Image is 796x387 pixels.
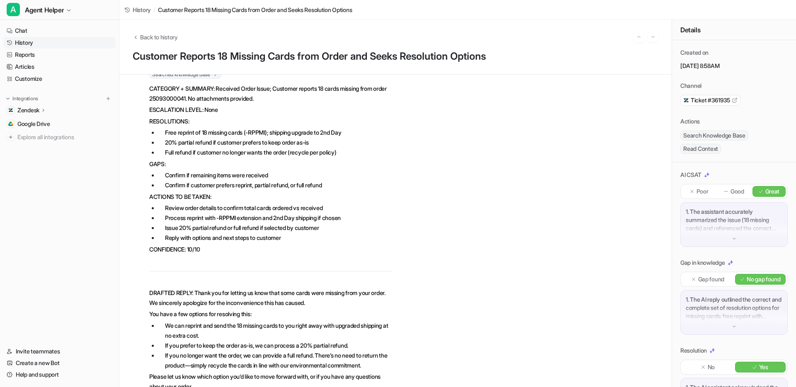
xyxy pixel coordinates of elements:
[730,187,744,196] p: Good
[158,341,392,351] li: If you prefer to keep the order as-is, we can process a 20% partial refund.
[5,96,11,102] img: expand menu
[158,321,392,341] li: We can reprint and send the 18 missing cards to you right away with upgraded shipping at no extra...
[149,288,392,308] p: DRAFTED REPLY: Thank you for letting us know that some cards were missing from your order. We sin...
[8,121,13,126] img: Google Drive
[7,133,15,141] img: explore all integrations
[3,94,41,103] button: Integrations
[680,117,700,126] p: Actions
[124,5,151,14] a: History
[708,363,715,371] p: No
[3,25,116,36] a: Chat
[8,108,13,113] img: Zendesk
[158,128,392,138] li: Free reprint of 18 missing cards (-RPPMI); shipping upgrade to 2nd Day
[683,97,689,103] img: zendesk
[731,324,737,329] img: down-arrow
[158,233,392,243] li: Reply with options and next steps to customer
[683,96,738,104] a: Ticket #361935
[149,105,392,115] p: ESCALATION LEVEL: None
[3,131,116,143] a: Explore all integrations
[686,295,782,320] p: 1. The AI reply outlined the correct and complete set of resolution options for missing cards: fr...
[686,208,782,232] p: 1. The assistant accurately summarized the issue (18 missing cards) and referenced the correct or...
[680,48,709,57] p: Created on
[158,5,352,14] span: Customer Reports 18 Missing Cards from Order and Seeks Resolution Options
[158,351,392,370] li: If you no longer want the order, we can provide a full refund. There’s no need to return the prod...
[696,187,709,196] p: Poor
[149,84,392,104] p: CATEGORY + SUMMARY: Received Order Issue; Customer reports 18 cards missing from order 2509300004...
[680,346,707,355] p: Resolution
[133,33,178,41] button: Back to history
[140,33,178,41] span: Back to history
[680,171,701,179] p: AI CSAT
[158,213,392,223] li: Process reprint with -RPPMI extension and 2nd Day shipping if chosen
[17,120,50,128] span: Google Drive
[105,96,111,102] img: menu_add.svg
[3,37,116,48] a: History
[759,363,768,371] p: Yes
[153,5,155,14] span: /
[149,70,221,79] span: Searched knowledge base
[3,357,116,369] a: Create a new Bot
[747,275,781,283] p: No gap found
[3,61,116,73] a: Articles
[3,49,116,60] a: Reports
[698,275,724,283] p: Gap found
[17,106,39,114] p: Zendesk
[731,236,737,242] img: down-arrow
[633,31,644,42] button: Go to previous session
[3,346,116,357] a: Invite teammates
[149,309,392,319] p: You have a few options for resolving this:
[680,144,721,154] span: Read Context
[158,148,392,157] li: Full refund if customer no longer wants the order (recycle per policy)
[149,244,392,254] p: CONFIDENCE: 10/10
[3,369,116,380] a: Help and support
[765,187,780,196] p: Great
[25,4,64,16] span: Agent Helper
[149,159,392,169] p: GAPS:
[158,223,392,233] li: Issue 20% partial refund or full refund if selected by customer
[149,116,392,126] p: RESOLUTIONS:
[158,170,392,180] li: Confirm if remaining items were received
[3,73,116,85] a: Customize
[680,82,701,90] p: Channel
[158,138,392,148] li: 20% partial refund if customer prefers to keep order as-is
[149,192,392,202] p: ACTIONS TO BE TAKEN:
[636,33,642,41] img: Previous session
[672,20,796,40] div: Details
[3,118,116,130] a: Google DriveGoogle Drive
[680,62,788,70] p: [DATE] 8:58AM
[7,3,20,16] span: A
[17,131,112,144] span: Explore all integrations
[12,95,38,102] p: Integrations
[680,131,748,140] span: Search Knowledge Base
[158,180,392,190] li: Confirm if customer prefers reprint, partial refund, or full refund
[680,259,725,267] p: Gap in knowledge
[133,5,151,14] span: History
[133,51,658,63] h1: Customer Reports 18 Missing Cards from Order and Seeks Resolution Options
[650,33,656,41] img: Next session
[691,96,730,104] span: Ticket #361935
[648,31,658,42] button: Go to next session
[158,203,392,213] li: Review order details to confirm total cards ordered vs received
